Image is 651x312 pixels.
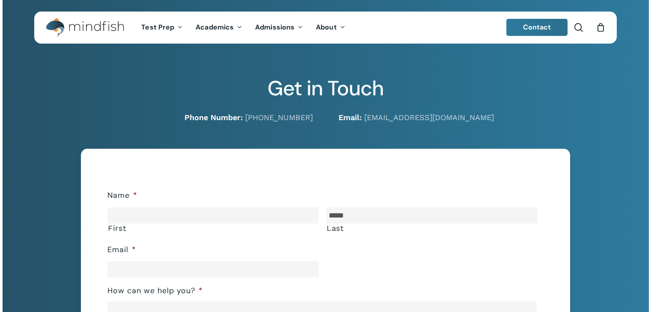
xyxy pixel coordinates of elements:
span: Admissions [255,23,294,32]
h2: Get in Touch [34,76,617,101]
span: Test Prep [141,23,174,32]
a: [PHONE_NUMBER] [245,113,313,122]
label: First [108,224,318,233]
label: Last [327,224,537,233]
a: Test Prep [135,24,189,31]
a: Admissions [249,24,309,31]
label: Name [107,191,137,200]
a: Contact [506,19,568,36]
strong: Email: [339,113,362,122]
label: Email [107,245,136,255]
a: About [309,24,352,31]
span: Academics [196,23,234,32]
a: Academics [189,24,249,31]
nav: Main Menu [135,12,351,44]
header: Main Menu [34,12,617,44]
iframe: Chatbot [595,256,639,300]
label: How can we help you? [107,286,203,296]
span: Contact [523,23,551,32]
a: [EMAIL_ADDRESS][DOMAIN_NAME] [364,113,494,122]
span: About [316,23,337,32]
strong: Phone Number: [184,113,243,122]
